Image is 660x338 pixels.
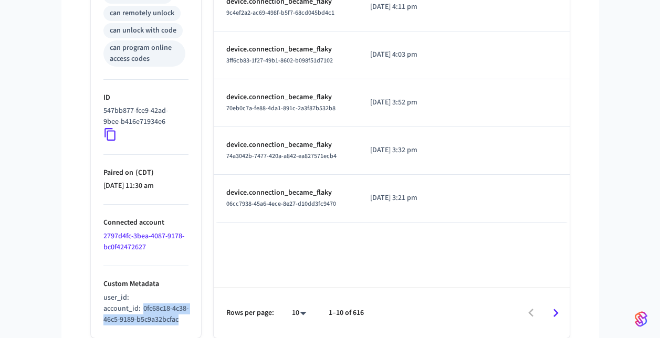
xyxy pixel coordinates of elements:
p: [DATE] 4:03 pm [370,49,426,60]
p: 1–10 of 616 [329,308,364,319]
p: [DATE] 4:11 pm [370,2,426,13]
div: can remotely unlock [110,8,174,19]
p: Connected account [103,217,188,228]
p: device.connection_became_flaky [226,44,345,55]
span: 70eb0c7a-fe88-4da1-891c-2a3f87b532b8 [226,104,336,113]
span: 74a3042b-7477-420a-a842-ea827571ecb4 [226,152,337,161]
p: device.connection_became_flaky [226,140,345,151]
p: 547bb877-fce9-42ad-9bee-b416e71934e6 [103,105,184,128]
span: 06cc7938-45a6-4ece-8e27-d10dd3fc9470 [226,199,336,208]
p: [DATE] 3:21 pm [370,193,426,204]
span: 9c4ef2a2-ac69-498f-b5f7-68cd045bd4c1 [226,8,334,17]
p: [DATE] 11:30 am [103,181,188,192]
div: can unlock with code [110,25,176,36]
a: 2797d4fc-3bea-4087-9178-bc0f42472627 [103,231,184,252]
div: can program online access codes [110,43,179,65]
p: device.connection_became_flaky [226,187,345,198]
div: 10 [287,305,312,321]
span: 0fc68c18-4c38-46c5-9189-b5c9a32bcfac [103,303,188,325]
span: 3ff6cb83-1f27-49b1-8602-b098f51d7102 [226,56,333,65]
p: [DATE] 3:52 pm [370,97,426,108]
p: Paired on [103,167,188,178]
p: device.connection_became_flaky [226,92,345,103]
img: SeamLogoGradient.69752ec5.svg [635,311,647,328]
span: ( CDT ) [133,167,154,178]
p: Custom Metadata [103,279,188,290]
p: user_id : [103,292,130,303]
button: Go to next page [543,301,568,325]
p: ID [103,92,188,103]
p: account_id : [103,303,188,325]
p: Rows per page: [226,308,274,319]
p: [DATE] 3:32 pm [370,145,426,156]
